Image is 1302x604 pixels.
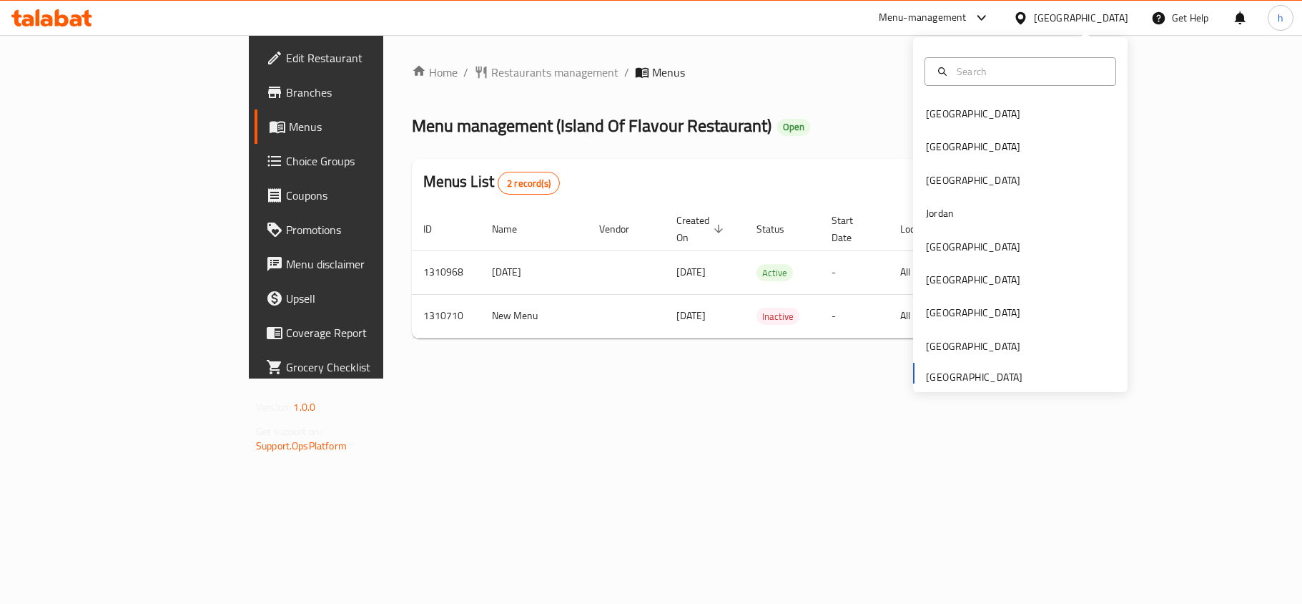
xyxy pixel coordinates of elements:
[286,84,455,101] span: Branches
[412,64,1025,81] nav: breadcrumb
[474,64,618,81] a: Restaurants management
[256,398,291,417] span: Version:
[293,398,315,417] span: 1.0.0
[255,316,466,350] a: Coverage Report
[926,272,1020,288] div: [GEOGRAPHIC_DATA]
[255,281,466,316] a: Upsell
[255,109,466,144] a: Menus
[889,250,962,294] td: All
[926,106,1020,122] div: [GEOGRAPHIC_DATA]
[286,152,455,170] span: Choice Groups
[492,220,536,238] span: Name
[286,290,455,307] span: Upsell
[756,220,803,238] span: Status
[926,205,954,221] div: Jordan
[926,338,1020,354] div: [GEOGRAPHIC_DATA]
[676,212,728,246] span: Created On
[599,220,648,238] span: Vendor
[951,64,1107,79] input: Search
[820,250,889,294] td: -
[423,171,560,195] h2: Menus List
[1034,10,1128,26] div: [GEOGRAPHIC_DATA]
[832,212,872,246] span: Start Date
[255,213,466,247] a: Promotions
[286,221,455,238] span: Promotions
[900,220,945,238] span: Locale
[286,359,455,376] span: Grocery Checklist
[889,294,962,338] td: All
[286,49,455,67] span: Edit Restaurant
[624,64,629,81] li: /
[255,41,466,75] a: Edit Restaurant
[820,294,889,338] td: -
[286,255,455,273] span: Menu disclaimer
[286,324,455,341] span: Coverage Report
[498,177,559,190] span: 2 record(s)
[412,208,1123,338] table: enhanced table
[491,64,618,81] span: Restaurants management
[289,118,455,135] span: Menus
[879,9,967,26] div: Menu-management
[412,109,771,142] span: Menu management ( Island Of Flavour Restaurant )
[255,75,466,109] a: Branches
[926,172,1020,188] div: [GEOGRAPHIC_DATA]
[255,144,466,178] a: Choice Groups
[286,187,455,204] span: Coupons
[480,294,588,338] td: New Menu
[756,265,793,281] span: Active
[480,250,588,294] td: [DATE]
[926,305,1020,321] div: [GEOGRAPHIC_DATA]
[256,437,347,455] a: Support.OpsPlatform
[652,64,685,81] span: Menus
[777,121,810,133] span: Open
[926,239,1020,255] div: [GEOGRAPHIC_DATA]
[676,263,706,281] span: [DATE]
[498,172,560,195] div: Total records count
[255,350,466,384] a: Grocery Checklist
[255,178,466,213] a: Coupons
[676,306,706,325] span: [DATE]
[1278,10,1283,26] span: h
[756,308,799,325] span: Inactive
[756,264,793,281] div: Active
[423,220,450,238] span: ID
[256,422,322,441] span: Get support on:
[255,247,466,281] a: Menu disclaimer
[926,139,1020,155] div: [GEOGRAPHIC_DATA]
